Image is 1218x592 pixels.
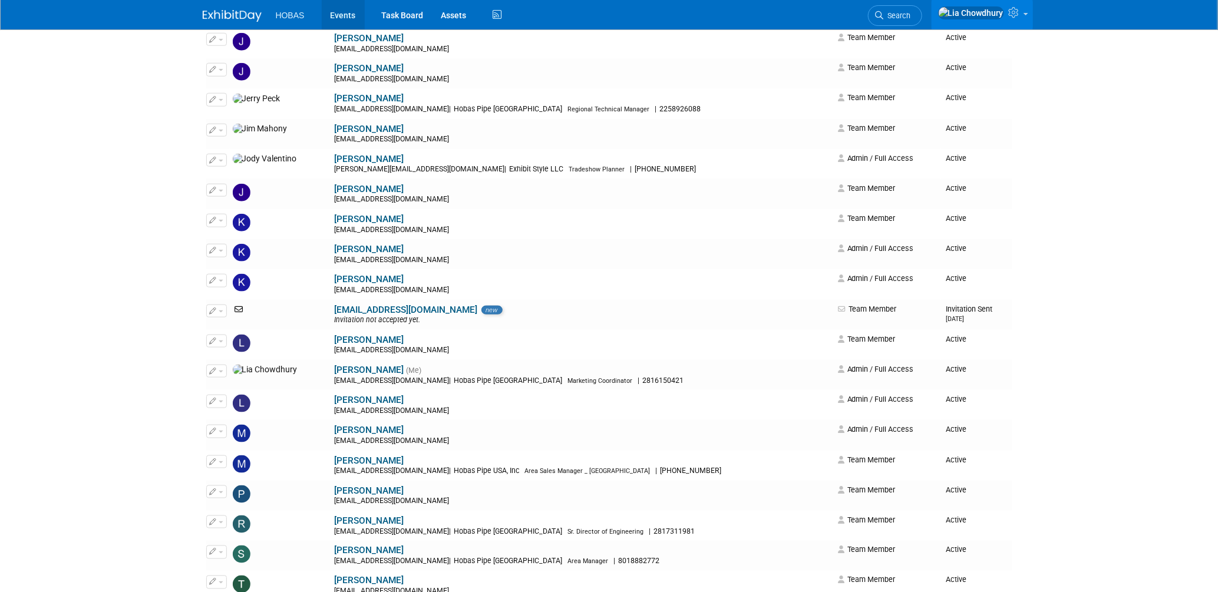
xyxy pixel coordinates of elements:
img: Rene Garcia [233,515,250,533]
span: Active [946,93,966,102]
span: 2258926088 [657,105,705,113]
a: [PERSON_NAME] [335,274,404,285]
span: Team Member [838,545,896,554]
img: Mike Bussio [233,425,250,442]
span: Team Member [838,214,896,223]
small: [DATE] [946,315,964,323]
span: Team Member [838,455,896,464]
span: Active [946,274,966,283]
img: Moe Tamizifar [233,455,250,473]
div: [EMAIL_ADDRESS][DOMAIN_NAME] [335,256,830,265]
span: Hobas Pipe [GEOGRAPHIC_DATA] [451,527,566,535]
img: Krzysztof Kwiatkowski [233,274,250,292]
span: Team Member [838,33,896,42]
img: Lindsey Thiele [233,395,250,412]
span: Area Sales Manager _ [GEOGRAPHIC_DATA] [525,467,651,475]
span: new [481,306,503,315]
span: Active [946,335,966,343]
span: | [649,527,651,535]
span: | [638,376,640,385]
a: [PERSON_NAME] [335,365,404,375]
div: [EMAIL_ADDRESS][DOMAIN_NAME] [335,346,830,355]
a: [PERSON_NAME] [335,425,404,435]
div: [EMAIL_ADDRESS][DOMAIN_NAME] [335,226,830,235]
a: [PERSON_NAME] [335,515,404,526]
span: Team Member [838,93,896,102]
div: [EMAIL_ADDRESS][DOMAIN_NAME] [335,497,830,506]
span: Active [946,244,966,253]
span: Active [946,184,966,193]
div: [PERSON_NAME][EMAIL_ADDRESS][DOMAIN_NAME] [335,165,830,174]
span: Active [946,33,966,42]
a: [EMAIL_ADDRESS][DOMAIN_NAME] [335,305,478,315]
div: [EMAIL_ADDRESS][DOMAIN_NAME] [335,467,830,476]
img: Lia Chowdhury [938,6,1004,19]
a: [PERSON_NAME] [335,214,404,224]
span: Invitation Sent [946,305,992,323]
a: [PERSON_NAME] [335,576,404,586]
img: Jerry Peck [233,94,280,104]
span: Team Member [838,124,896,133]
span: Active [946,365,966,373]
span: 2817311981 [651,527,699,535]
span: HOBAS [276,11,305,20]
a: [PERSON_NAME] [335,63,404,74]
div: [EMAIL_ADDRESS][DOMAIN_NAME] [335,406,830,416]
span: Team Member [838,485,896,494]
span: 2816150421 [640,376,688,385]
span: Active [946,124,966,133]
span: Search [884,11,911,20]
span: Active [946,485,966,494]
img: krystal coker [233,244,250,262]
div: [EMAIL_ADDRESS][DOMAIN_NAME] [335,436,830,446]
span: Active [946,545,966,554]
span: Team Member [838,184,896,193]
span: Admin / Full Access [838,395,914,404]
div: [EMAIL_ADDRESS][DOMAIN_NAME] [335,45,830,54]
span: Regional Technical Manager [568,105,650,113]
span: Hobas Pipe [GEOGRAPHIC_DATA] [451,557,566,565]
span: Admin / Full Access [838,425,914,434]
span: Active [946,395,966,404]
a: [PERSON_NAME] [335,244,404,254]
img: Leslie Ibikunle [233,335,250,352]
img: Perry Leros [233,485,250,503]
div: [EMAIL_ADDRESS][DOMAIN_NAME] [335,286,830,295]
div: [EMAIL_ADDRESS][DOMAIN_NAME] [335,195,830,204]
span: | [656,467,658,475]
span: Active [946,515,966,524]
span: Active [946,576,966,584]
span: Admin / Full Access [838,365,914,373]
img: Jim Mahony [233,124,288,134]
span: Team Member [838,305,897,313]
span: Admin / Full Access [838,154,914,163]
a: [PERSON_NAME] [335,455,404,466]
a: [PERSON_NAME] [335,545,404,556]
span: Area Manager [568,558,609,565]
a: [PERSON_NAME] [335,93,404,104]
div: [EMAIL_ADDRESS][DOMAIN_NAME] [335,75,830,84]
img: Stephen Alston [233,545,250,563]
img: Jody Valentino [233,154,297,164]
div: Invitation not accepted yet. [335,316,830,325]
div: [EMAIL_ADDRESS][DOMAIN_NAME] [335,135,830,144]
span: Active [946,455,966,464]
span: (Me) [407,366,422,375]
div: [EMAIL_ADDRESS][DOMAIN_NAME] [335,527,830,537]
span: | [450,527,451,535]
img: Kimberly Paggioli [233,214,250,231]
span: [PHONE_NUMBER] [658,467,725,475]
span: | [505,165,507,173]
a: [PERSON_NAME] [335,335,404,345]
span: Active [946,154,966,163]
img: Jennifer Jensen [233,63,250,81]
div: [EMAIL_ADDRESS][DOMAIN_NAME] [335,557,830,567]
span: Active [946,63,966,72]
span: | [450,557,451,565]
span: Tradeshow Planner [569,166,625,173]
span: Admin / Full Access [838,274,914,283]
span: Hobas Pipe [GEOGRAPHIC_DATA] [451,105,566,113]
span: Hobas Pipe [GEOGRAPHIC_DATA] [451,376,566,385]
span: 8018882772 [616,557,664,565]
a: [PERSON_NAME] [335,33,404,44]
